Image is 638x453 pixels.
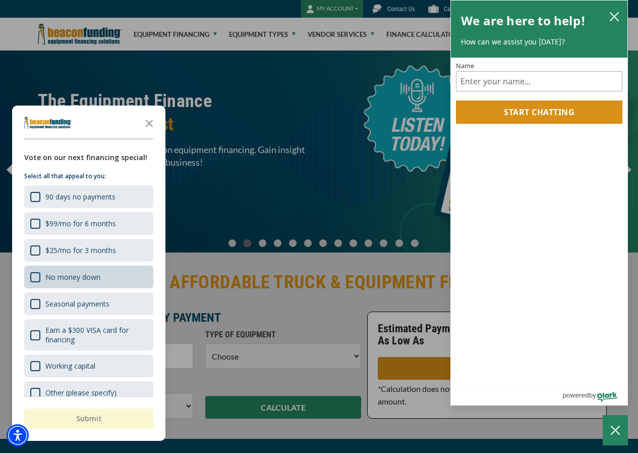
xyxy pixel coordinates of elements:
div: $99/mo for 6 months [45,219,116,228]
div: $25/mo for 3 months [24,239,153,262]
div: 90 days no payments [24,185,153,208]
div: Seasonal payments [24,292,153,315]
h2: We are here to help! [461,11,586,31]
label: Name [456,63,622,69]
div: No money down [45,272,100,282]
button: Close the survey [139,113,159,133]
div: Accessibility Menu [7,424,29,446]
div: Earn a $300 VISA card for financing [24,319,153,350]
div: Working capital [24,355,153,377]
div: Other (please specify) [45,388,117,397]
button: Submit [24,409,153,429]
a: Powered by Olark [562,388,627,405]
div: Vote on our next financing special! [24,152,153,163]
div: Other (please specify) [24,381,153,404]
button: Close Chatbox [603,415,628,445]
input: Name [456,71,622,91]
div: 90 days no payments [45,192,115,202]
div: Working capital [45,361,95,371]
p: How can we assist you [DATE]? [461,37,617,47]
p: Select all that appeal to you: [24,171,153,181]
span: by [589,389,596,401]
div: Survey [12,106,165,441]
img: Company logo [24,117,72,129]
div: No money down [24,266,153,288]
button: Start chatting [456,100,622,124]
div: Seasonal payments [45,299,109,309]
div: $25/mo for 3 months [45,245,116,255]
div: Earn a $300 VISA card for financing [45,325,147,344]
span: powered [562,389,589,401]
button: close chatbox [606,9,622,23]
div: $99/mo for 6 months [24,212,153,235]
